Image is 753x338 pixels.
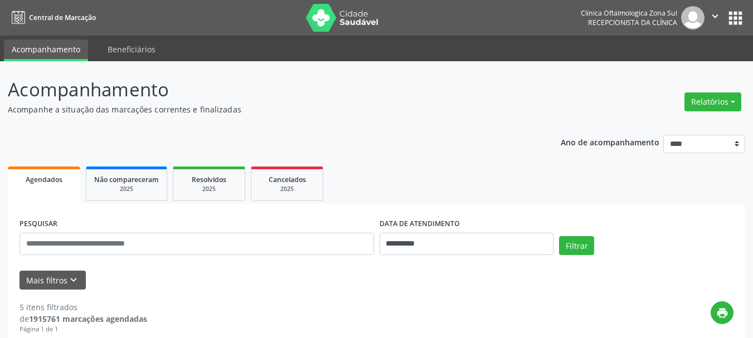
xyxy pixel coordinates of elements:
span: Central de Marcação [29,13,96,22]
button: Mais filtroskeyboard_arrow_down [20,271,86,290]
i: keyboard_arrow_down [67,274,80,286]
div: 2025 [94,185,159,193]
button: apps [726,8,745,28]
img: img [681,6,705,30]
a: Acompanhamento [4,40,88,61]
div: 5 itens filtrados [20,301,147,313]
button: Relatórios [684,92,741,111]
strong: 1915761 marcações agendadas [29,313,147,324]
span: Recepcionista da clínica [588,18,677,27]
p: Ano de acompanhamento [561,135,659,149]
i:  [709,10,721,22]
span: Não compareceram [94,175,159,184]
p: Acompanhamento [8,76,524,104]
a: Central de Marcação [8,8,96,27]
span: Cancelados [269,175,306,184]
label: DATA DE ATENDIMENTO [380,215,460,233]
div: Página 1 de 1 [20,325,147,334]
div: de [20,313,147,325]
span: Resolvidos [192,175,226,184]
div: Clinica Oftalmologica Zona Sul [581,8,677,18]
button: Filtrar [559,236,594,255]
a: Beneficiários [100,40,163,59]
div: 2025 [259,185,315,193]
label: PESQUISAR [20,215,57,233]
span: Agendados [26,175,62,184]
div: 2025 [181,185,237,193]
button: print [711,301,733,324]
i: print [716,307,728,319]
p: Acompanhe a situação das marcações correntes e finalizadas [8,104,524,115]
button:  [705,6,726,30]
